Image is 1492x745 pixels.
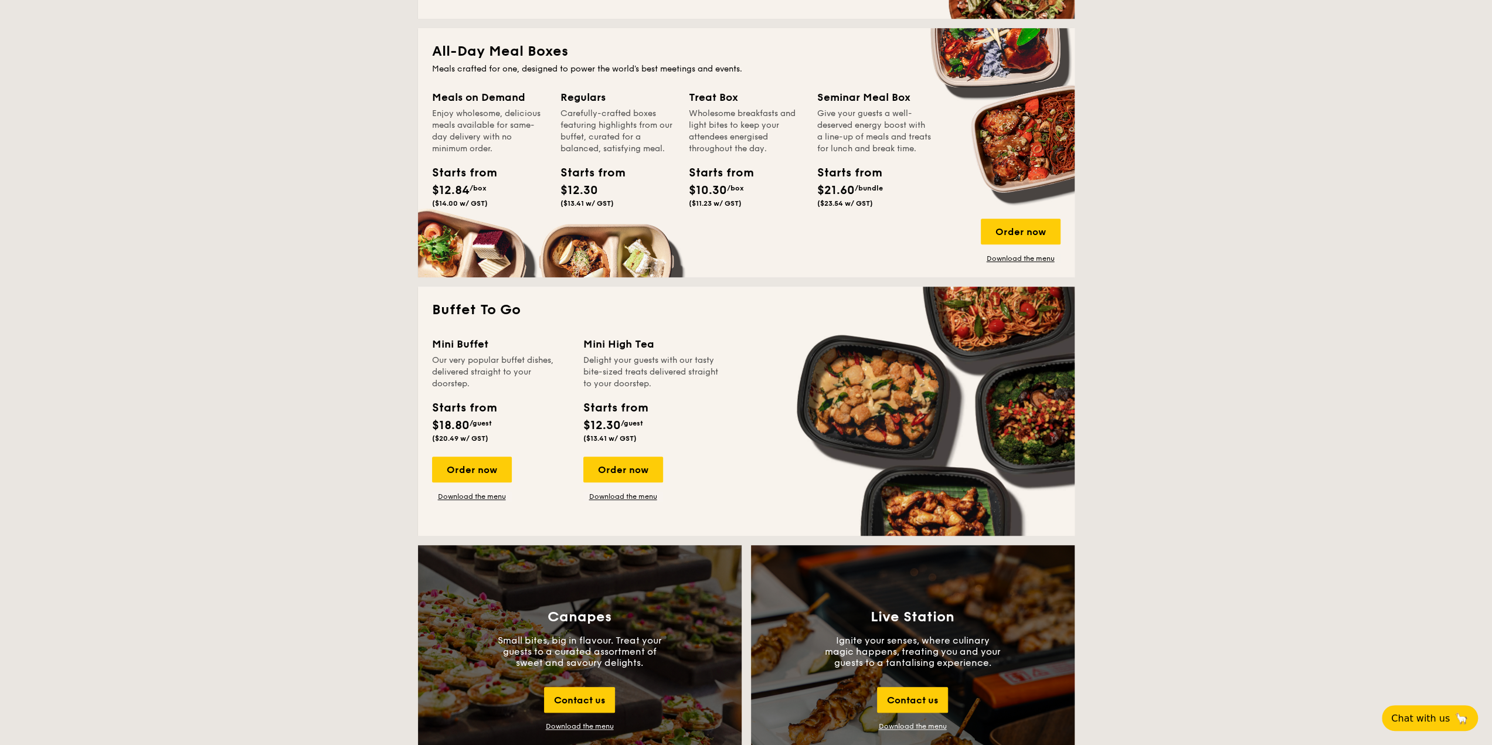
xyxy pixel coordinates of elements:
[817,164,870,182] div: Starts from
[855,184,883,192] span: /bundle
[432,63,1061,75] div: Meals crafted for one, designed to power the world's best meetings and events.
[877,687,948,713] div: Contact us
[470,184,487,192] span: /box
[825,635,1001,668] p: Ignite your senses, where culinary magic happens, treating you and your guests to a tantalising e...
[583,434,637,443] span: ($13.41 w/ GST)
[560,199,614,207] span: ($13.41 w/ GST)
[583,399,647,417] div: Starts from
[1382,705,1478,731] button: Chat with us🦙
[981,219,1061,244] div: Order now
[560,89,675,106] div: Regulars
[621,419,643,427] span: /guest
[432,355,569,390] div: Our very popular buffet dishes, delivered straight to your doorstep.
[560,108,675,155] div: Carefully-crafted boxes featuring highlights from our buffet, curated for a balanced, satisfying ...
[583,457,663,482] div: Order now
[817,199,873,207] span: ($23.54 w/ GST)
[432,434,488,443] span: ($20.49 w/ GST)
[548,609,611,625] h3: Canapes
[727,184,744,192] span: /box
[583,492,663,501] a: Download the menu
[981,254,1061,263] a: Download the menu
[817,89,932,106] div: Seminar Meal Box
[689,199,742,207] span: ($11.23 w/ GST)
[689,183,727,198] span: $10.30
[560,164,613,182] div: Starts from
[432,89,546,106] div: Meals on Demand
[1454,712,1469,725] span: 🦙
[689,108,803,155] div: Wholesome breakfasts and light bites to keep your attendees energised throughout the day.
[583,419,621,433] span: $12.30
[432,183,470,198] span: $12.84
[470,419,492,427] span: /guest
[492,635,668,668] p: Small bites, big in flavour. Treat your guests to a curated assortment of sweet and savoury delig...
[432,42,1061,61] h2: All-Day Meal Boxes
[560,183,598,198] span: $12.30
[432,199,488,207] span: ($14.00 w/ GST)
[432,457,512,482] div: Order now
[432,336,569,352] div: Mini Buffet
[432,492,512,501] a: Download the menu
[544,687,615,713] div: Contact us
[1391,713,1450,724] span: Chat with us
[689,164,742,182] div: Starts from
[432,419,470,433] span: $18.80
[871,609,954,625] h3: Live Station
[432,301,1061,319] h2: Buffet To Go
[432,399,496,417] div: Starts from
[879,722,947,730] a: Download the menu
[583,336,720,352] div: Mini High Tea
[817,108,932,155] div: Give your guests a well-deserved energy boost with a line-up of meals and treats for lunch and br...
[583,355,720,390] div: Delight your guests with our tasty bite-sized treats delivered straight to your doorstep.
[432,164,485,182] div: Starts from
[432,108,546,155] div: Enjoy wholesome, delicious meals available for same-day delivery with no minimum order.
[689,89,803,106] div: Treat Box
[546,722,614,730] div: Download the menu
[817,183,855,198] span: $21.60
